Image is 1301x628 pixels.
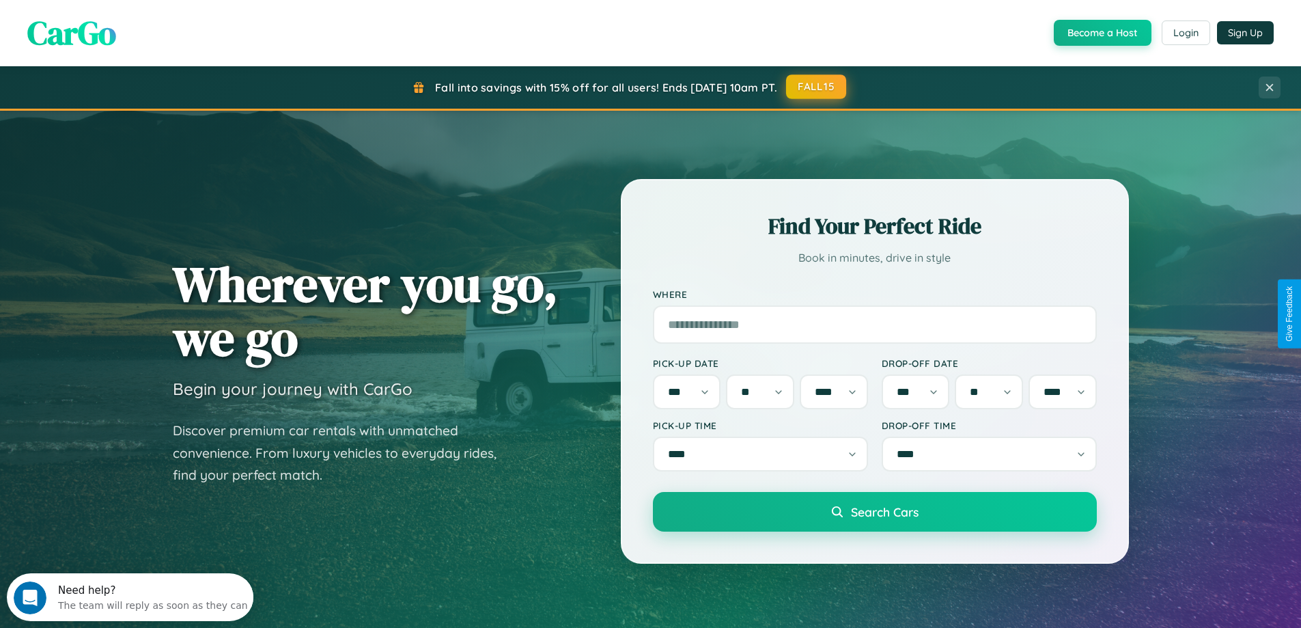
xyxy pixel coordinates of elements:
[653,492,1097,532] button: Search Cars
[435,81,777,94] span: Fall into savings with 15% off for all users! Ends [DATE] 10am PT.
[653,420,868,431] label: Pick-up Time
[173,379,412,399] h3: Begin your journey with CarGo
[173,420,514,487] p: Discover premium car rentals with unmatched convenience. From luxury vehicles to everyday rides, ...
[882,357,1097,369] label: Drop-off Date
[7,573,253,621] iframe: Intercom live chat discovery launcher
[51,23,241,37] div: The team will reply as soon as they can
[51,12,241,23] div: Need help?
[27,10,116,55] span: CarGo
[5,5,254,43] div: Open Intercom Messenger
[653,288,1097,300] label: Where
[653,248,1097,268] p: Book in minutes, drive in style
[653,357,868,369] label: Pick-up Date
[1162,21,1210,45] button: Login
[1285,286,1294,342] div: Give Feedback
[14,582,46,614] iframe: Intercom live chat
[851,504,919,519] span: Search Cars
[1054,20,1151,46] button: Become a Host
[653,211,1097,241] h2: Find Your Perfect Ride
[1217,21,1274,44] button: Sign Up
[173,257,558,365] h1: Wherever you go, we go
[786,74,846,99] button: FALL15
[882,420,1097,431] label: Drop-off Time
